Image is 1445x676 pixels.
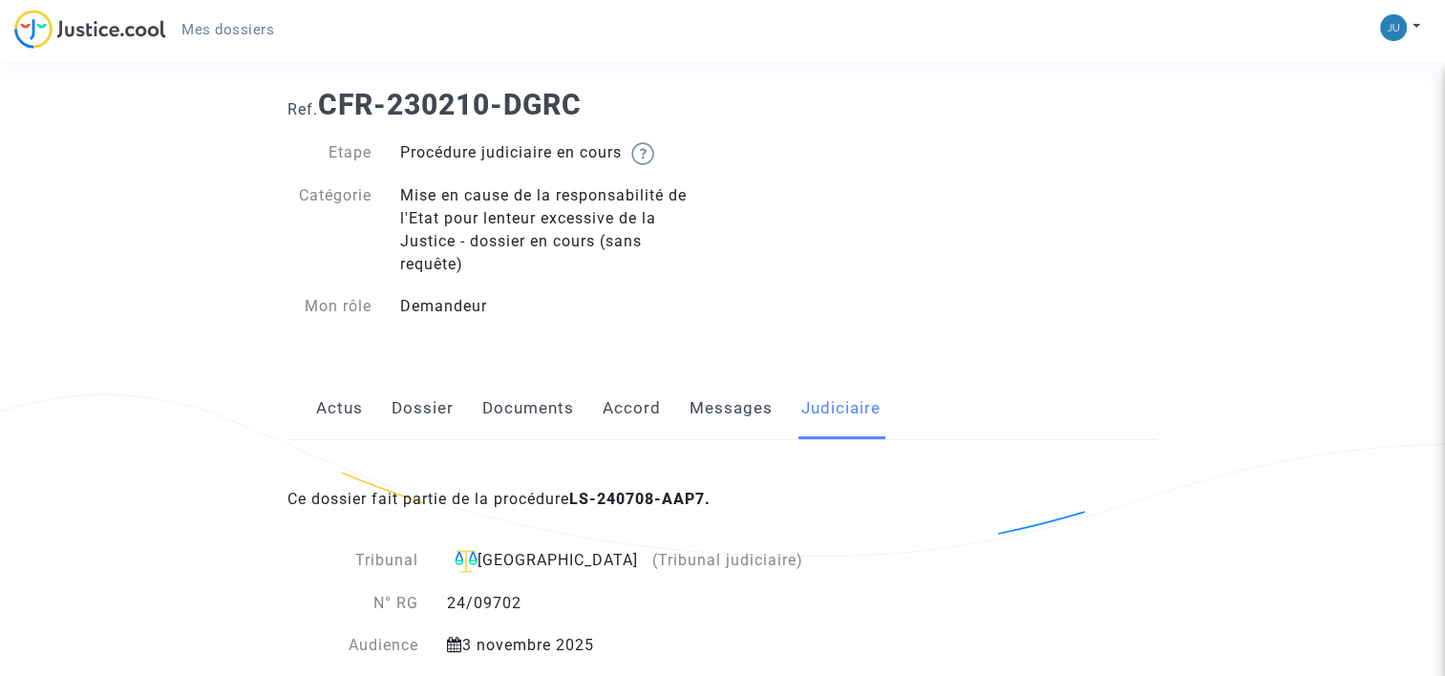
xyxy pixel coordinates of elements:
[318,88,582,121] b: CFR-230210-DGRC
[433,634,819,657] div: 3 novembre 2025
[652,551,803,569] span: (Tribunal judiciaire)
[287,549,433,573] div: Tribunal
[14,10,166,49] img: jc-logo.svg
[631,142,654,165] img: help.svg
[386,295,723,318] div: Demandeur
[1380,14,1407,41] img: 8f0cfbef4df3659569055899764d5a24
[569,490,711,508] b: LS-240708-AAP7.
[273,184,386,276] div: Catégorie
[386,184,723,276] div: Mise en cause de la responsabilité de l'Etat pour lenteur excessive de la Justice - dossier en co...
[433,592,819,615] div: 24/09702
[690,377,773,440] a: Messages
[386,141,723,165] div: Procédure judiciaire en cours
[392,377,454,440] a: Dossier
[273,141,386,165] div: Etape
[287,100,318,118] span: Ref.
[287,490,711,508] span: Ce dossier fait partie de la procédure
[447,549,805,573] div: [GEOGRAPHIC_DATA]
[287,592,433,615] div: N° RG
[273,295,386,318] div: Mon rôle
[603,377,661,440] a: Accord
[801,377,881,440] a: Judiciaire
[455,550,478,573] img: icon-faciliter-sm.svg
[482,377,574,440] a: Documents
[316,377,363,440] a: Actus
[166,15,289,44] a: Mes dossiers
[181,21,274,38] span: Mes dossiers
[287,634,433,657] div: Audience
